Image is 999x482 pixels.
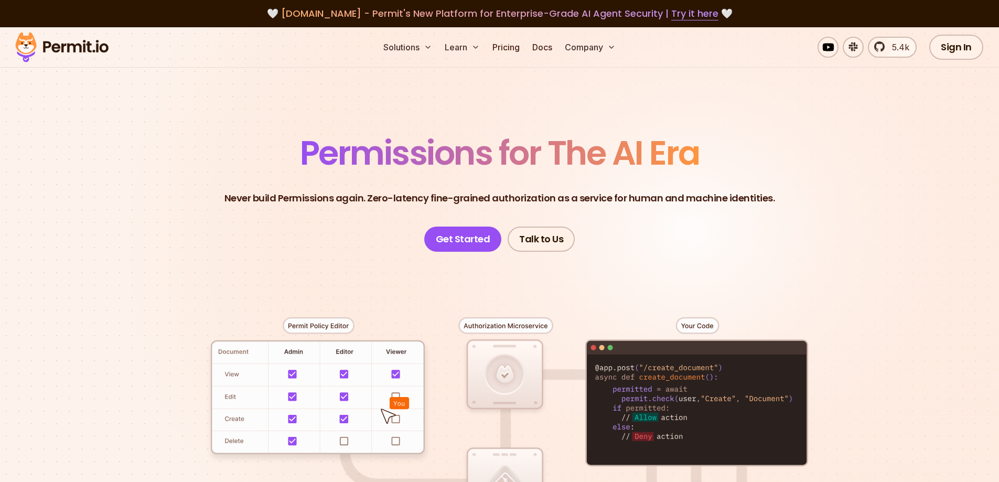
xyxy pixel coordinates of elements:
[10,29,113,65] img: Permit logo
[281,7,718,20] span: [DOMAIN_NAME] - Permit's New Platform for Enterprise-Grade AI Agent Security |
[561,37,620,58] button: Company
[488,37,524,58] a: Pricing
[929,35,983,60] a: Sign In
[508,227,575,252] a: Talk to Us
[300,130,700,176] span: Permissions for The AI Era
[441,37,484,58] button: Learn
[528,37,556,58] a: Docs
[424,227,502,252] a: Get Started
[671,7,718,20] a: Try it here
[868,37,917,58] a: 5.4k
[379,37,436,58] button: Solutions
[224,191,775,206] p: Never build Permissions again. Zero-latency fine-grained authorization as a service for human and...
[886,41,909,53] span: 5.4k
[25,6,974,21] div: 🤍 🤍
